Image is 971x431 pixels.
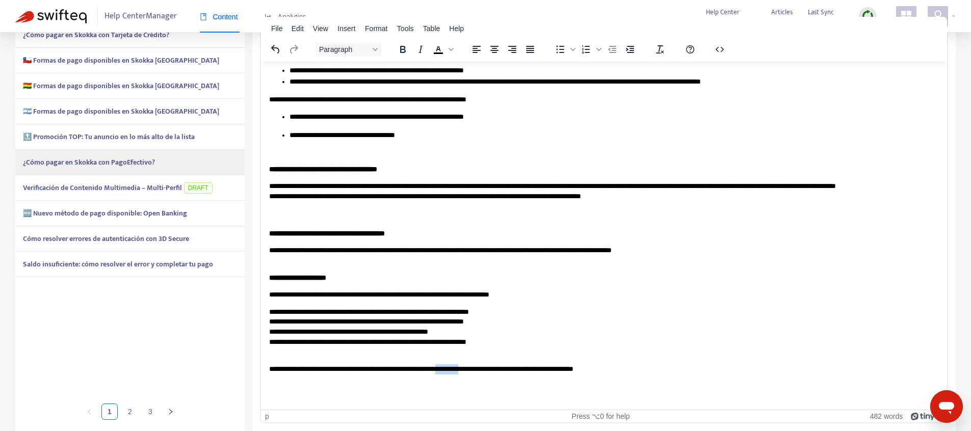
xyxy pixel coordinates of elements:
[285,42,302,57] button: Redo
[23,207,187,219] strong: 🆕 Nuevo método de pago disponible: Open Banking
[23,55,219,66] strong: 🇨🇱 Formas de pago disponibles en Skokka [GEOGRAPHIC_DATA]
[706,7,740,18] span: Help Center
[86,409,92,415] span: left
[486,42,503,57] button: Align center
[15,9,87,23] img: Swifteq
[932,10,944,22] span: user
[771,15,778,26] strong: 57
[271,24,283,33] span: File
[900,10,912,22] span: appstore
[163,403,179,420] button: right
[808,7,834,18] span: Last Sync
[23,233,189,245] strong: Cómo resolver errores de autenticación con 3D Secure
[552,42,577,57] div: Bullet list
[163,403,179,420] li: Next Page
[468,42,485,57] button: Align left
[394,42,411,57] button: Bold
[706,15,756,26] a: [DOMAIN_NAME]
[313,24,328,33] span: View
[911,412,936,420] a: Powered by Tiny
[265,412,269,421] div: p
[861,10,874,22] img: sync.dc5367851b00ba804db3.png
[504,42,521,57] button: Align right
[808,15,844,26] strong: [DATE] 02:24
[200,13,238,21] span: Content
[423,24,440,33] span: Table
[101,403,118,420] li: 1
[104,7,177,26] span: Help Center Manager
[81,403,97,420] button: left
[603,42,621,57] button: Decrease indent
[102,404,117,419] a: 1
[23,131,195,143] strong: 🔝 Promoción TOP: Tu anuncio en lo más alto de la lista
[23,156,155,168] strong: ¿Cómo pagar en Skokka con PagoEfectivo?
[200,13,207,20] span: book
[412,42,429,57] button: Italic
[122,403,138,420] li: 2
[143,404,158,419] a: 3
[930,390,963,423] iframe: Pulsante per aprire la finestra di messaggistica
[319,45,369,53] span: Paragraph
[292,24,304,33] span: Edit
[621,42,639,57] button: Increase indent
[23,182,182,194] strong: Verificación de Contenido Multimedia – Multi-Perfil
[315,42,381,57] button: Block Paragraph
[397,24,414,33] span: Tools
[81,403,97,420] li: Previous Page
[23,258,213,270] strong: Saldo insuficiente: cómo resolver el error y completar tu pago
[578,42,603,57] div: Numbered list
[870,412,903,421] button: 482 words
[23,29,169,41] strong: ¿Cómo pagar en Skokka con Tarjeta de Crédito?
[489,412,713,421] div: Press ⌥0 for help
[265,13,272,20] span: area-chart
[184,182,213,194] span: DRAFT
[771,7,793,18] span: Articles
[521,42,539,57] button: Justify
[681,42,699,57] button: Help
[168,409,174,415] span: right
[265,13,306,21] span: Analytics
[449,24,464,33] span: Help
[261,62,947,410] iframe: Rich Text Area
[23,105,219,117] strong: 🇦🇷 Formas de pago disponibles en Skokka [GEOGRAPHIC_DATA]
[142,403,159,420] li: 3
[23,80,219,92] strong: 🇧🇴 Formas de pago disponibles en Skokka [GEOGRAPHIC_DATA]
[365,24,387,33] span: Format
[122,404,138,419] a: 2
[337,24,355,33] span: Insert
[651,42,669,57] button: Clear formatting
[430,42,455,57] div: Text color Black
[267,42,284,57] button: Undo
